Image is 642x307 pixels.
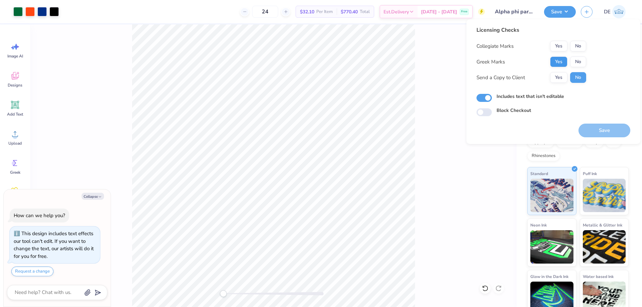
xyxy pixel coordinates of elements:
[421,8,457,15] span: [DATE] - [DATE]
[360,8,370,15] span: Total
[497,93,564,100] label: Includes text that isn't editable
[583,230,626,264] img: Metallic & Glitter Ink
[10,170,20,175] span: Greek
[8,141,22,146] span: Upload
[544,6,576,18] button: Save
[583,221,622,228] span: Metallic & Glitter Ink
[476,74,525,82] div: Send a Copy to Client
[8,83,22,88] span: Designs
[530,221,547,228] span: Neon Ink
[476,58,505,66] div: Greek Marks
[384,8,409,15] span: Est. Delivery
[497,107,531,114] label: Block Checkout
[570,41,586,51] button: No
[570,72,586,83] button: No
[476,42,514,50] div: Collegiate Marks
[252,6,278,18] input: – –
[7,112,23,117] span: Add Text
[550,41,567,51] button: Yes
[461,9,467,14] span: Free
[530,273,568,280] span: Glow in the Dark Ink
[11,267,53,276] button: Request a change
[316,8,333,15] span: Per Item
[583,273,614,280] span: Water based Ink
[604,8,611,16] span: DE
[601,5,629,18] a: DE
[530,170,548,177] span: Standard
[14,212,65,219] div: How can we help you?
[300,8,314,15] span: $32.10
[570,56,586,67] button: No
[341,8,358,15] span: $770.40
[476,26,586,34] div: Licensing Checks
[530,179,573,212] img: Standard
[14,230,94,260] div: This design includes text effects our tool can't edit. If you want to change the text, our artist...
[612,5,626,18] img: Djian Evardoni
[82,193,104,200] button: Collapse
[7,53,23,59] span: Image AI
[550,72,567,83] button: Yes
[527,151,560,161] div: Rhinestones
[530,230,573,264] img: Neon Ink
[550,56,567,67] button: Yes
[220,290,227,297] div: Accessibility label
[583,179,626,212] img: Puff Ink
[583,170,597,177] span: Puff Ink
[490,5,539,18] input: Untitled Design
